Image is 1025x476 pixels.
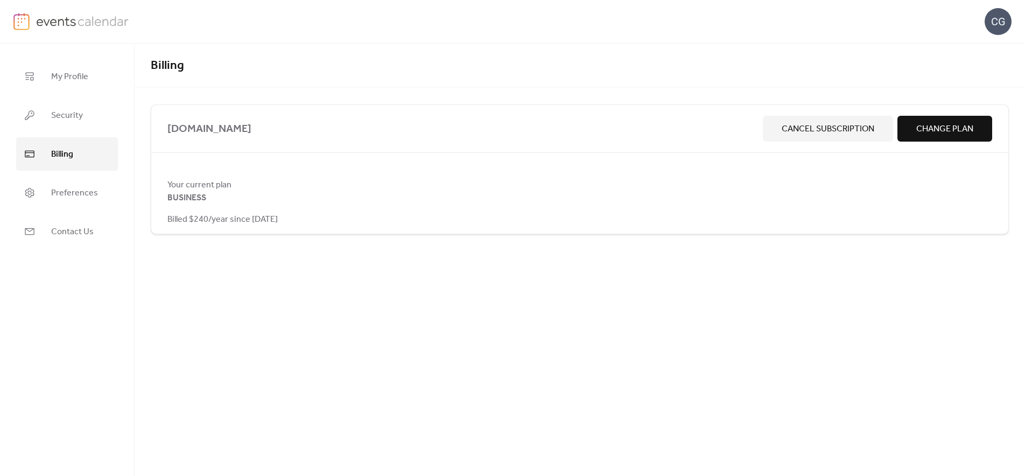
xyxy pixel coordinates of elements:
[51,223,94,241] span: Contact Us
[16,99,118,132] a: Security
[167,179,992,192] span: Your current plan
[51,68,88,86] span: My Profile
[167,213,278,226] span: Billed $240/year since [DATE]
[985,8,1012,35] div: CG
[16,215,118,248] a: Contact Us
[782,123,874,136] span: Cancel Subscription
[16,137,118,171] a: Billing
[151,54,184,78] span: Billing
[51,107,83,124] span: Security
[16,60,118,93] a: My Profile
[897,116,992,142] button: Change Plan
[16,176,118,209] a: Preferences
[167,121,759,138] span: [DOMAIN_NAME]
[36,13,129,29] img: logo-type
[916,123,973,136] span: Change Plan
[167,192,206,205] span: BUSINESS
[13,13,30,30] img: logo
[763,116,893,142] button: Cancel Subscription
[51,146,73,163] span: Billing
[51,185,98,202] span: Preferences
